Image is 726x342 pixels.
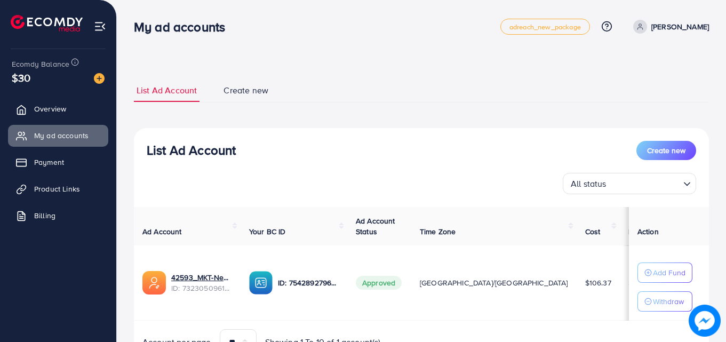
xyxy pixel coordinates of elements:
[94,20,106,33] img: menu
[34,210,55,221] span: Billing
[356,216,395,237] span: Ad Account Status
[689,305,721,337] img: image
[134,19,234,35] h3: My ad accounts
[636,141,696,160] button: Create new
[8,98,108,120] a: Overview
[637,291,692,312] button: Withdraw
[94,73,105,84] img: image
[563,173,696,194] div: Search for option
[653,295,684,308] p: Withdraw
[647,145,685,156] span: Create new
[12,59,69,69] span: Ecomdy Balance
[34,130,89,141] span: My ad accounts
[12,70,30,85] span: $30
[224,84,268,97] span: Create new
[171,272,232,294] div: <span class='underline'>42593_MKT-New_1705030690861</span></br>7323050961424007170
[637,226,659,237] span: Action
[142,271,166,295] img: ic-ads-acc.e4c84228.svg
[171,272,232,283] a: 42593_MKT-New_1705030690861
[278,276,339,289] p: ID: 7542892796370649089
[34,157,64,168] span: Payment
[651,20,709,33] p: [PERSON_NAME]
[249,271,273,295] img: ic-ba-acc.ded83a64.svg
[610,174,679,192] input: Search for option
[8,205,108,226] a: Billing
[34,184,80,194] span: Product Links
[637,263,692,283] button: Add Fund
[11,15,83,31] img: logo
[142,226,182,237] span: Ad Account
[629,20,709,34] a: [PERSON_NAME]
[8,178,108,200] a: Product Links
[8,152,108,173] a: Payment
[585,277,611,288] span: $106.37
[147,142,236,158] h3: List Ad Account
[569,176,609,192] span: All status
[34,104,66,114] span: Overview
[653,266,685,279] p: Add Fund
[249,226,286,237] span: Your BC ID
[420,226,456,237] span: Time Zone
[137,84,197,97] span: List Ad Account
[171,283,232,293] span: ID: 7323050961424007170
[356,276,402,290] span: Approved
[8,125,108,146] a: My ad accounts
[585,226,601,237] span: Cost
[500,19,590,35] a: adreach_new_package
[420,277,568,288] span: [GEOGRAPHIC_DATA]/[GEOGRAPHIC_DATA]
[509,23,581,30] span: adreach_new_package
